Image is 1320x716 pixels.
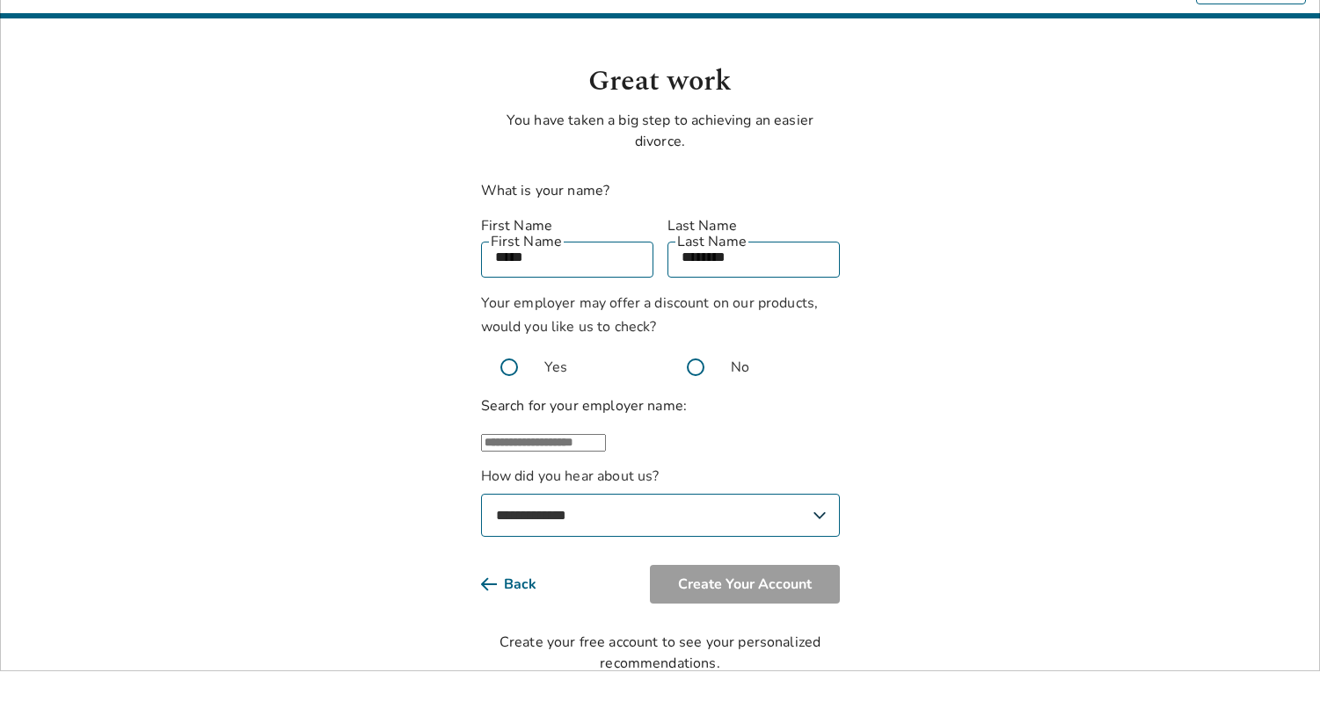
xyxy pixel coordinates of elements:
select: How did you hear about us? [481,494,840,537]
span: Yes [544,357,567,378]
div: Create your free account to see your personalized recommendations. [481,632,840,674]
button: Create Your Account [650,565,840,604]
label: How did you hear about us? [481,466,840,537]
p: You have taken a big step to achieving an easier divorce. [481,110,840,152]
label: What is your name? [481,181,610,200]
label: First Name [481,215,653,236]
button: Back [481,565,565,604]
span: No [731,357,749,378]
label: Last Name [667,215,840,236]
h1: Great work [481,61,840,103]
span: Your employer may offer a discount on our products, would you like us to check? [481,293,819,336]
label: Search for your employer name: [481,396,688,416]
iframe: Chat Widget [1232,632,1320,716]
